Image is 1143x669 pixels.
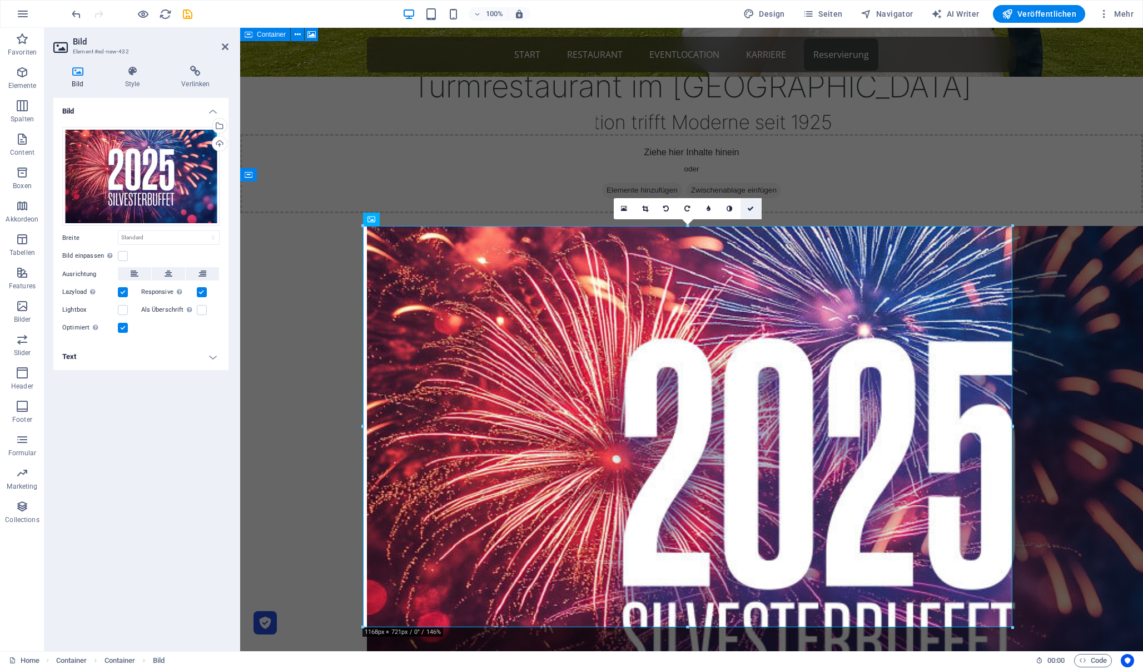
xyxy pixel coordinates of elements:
[635,198,656,219] a: Ausschneide-Modus
[70,8,83,21] i: Rückgängig: Bild ändern (Strg+Z)
[11,115,34,124] p: Spalten
[257,31,286,38] span: Container
[62,268,118,281] label: Ausrichtung
[1036,654,1065,667] h6: Session-Zeit
[73,37,228,47] h2: Bild
[62,303,118,317] label: Lightbox
[677,198,698,219] a: 90° rechts drehen
[53,98,228,118] h4: Bild
[9,654,39,667] a: Klick, um Auswahl aufzuheben. Doppelklick öffnet Seitenverwaltung
[719,198,741,219] a: Graustufen
[62,321,118,334] label: Optimiert
[7,482,37,491] p: Marketing
[931,8,980,19] span: AI Writer
[106,66,163,89] h4: Style
[136,7,150,21] button: Klicke hier, um den Vorschau-Modus zu verlassen
[1047,654,1065,667] span: 00 00
[927,5,984,23] button: AI Writer
[10,148,34,157] p: Content
[798,5,847,23] button: Seiten
[861,8,913,19] span: Navigator
[485,7,503,21] h6: 100%
[141,286,197,299] label: Responsive
[739,5,789,23] button: Design
[181,7,194,21] button: save
[656,198,677,219] a: 90° links drehen
[8,81,37,90] p: Elemente
[62,286,118,299] label: Lazyload
[56,654,165,667] nav: breadcrumb
[741,198,762,219] a: Bestätigen ( ⌘ ⏎ )
[9,248,35,257] p: Tabellen
[446,155,541,170] span: Zwischenablage einfügen
[53,66,106,89] h4: Bild
[469,7,508,21] button: 100%
[743,8,785,19] span: Design
[1099,8,1134,19] span: Mehr
[1002,8,1076,19] span: Veröffentlichen
[13,181,32,190] p: Boxen
[993,5,1085,23] button: Veröffentlichen
[1055,656,1057,665] span: :
[8,449,37,458] p: Formular
[1074,654,1112,667] button: Code
[362,155,442,170] span: Elemente hinzufügen
[158,7,172,21] button: reload
[1121,654,1134,667] button: Usercentrics
[159,8,172,21] i: Seite neu laden
[9,282,36,291] p: Features
[614,198,635,219] a: Wähle aus deinen Dateien, Stockfotos oder lade Dateien hoch
[5,515,39,524] p: Collections
[53,343,228,370] h4: Text
[8,48,37,57] p: Favoriten
[153,654,165,667] span: Klick zum Auswählen. Doppelklick zum Bearbeiten
[514,9,524,19] i: Bei Größenänderung Zoomstufe automatisch an das gewählte Gerät anpassen.
[739,5,789,23] div: Design (Strg+Alt+Y)
[698,198,719,219] a: Weichzeichnen
[141,303,197,317] label: Als Überschrift
[803,8,843,19] span: Seiten
[62,249,118,263] label: Bild einpassen
[62,127,220,227] div: silvesterbuffet-2025-t6MIq_Gk67XeFFb66ArBvg.jpg
[12,415,32,424] p: Footer
[1094,5,1138,23] button: Mehr
[6,215,38,224] p: Akkordeon
[14,348,31,357] p: Slider
[105,654,136,667] span: Klick zum Auswählen. Doppelklick zum Bearbeiten
[163,66,228,89] h4: Verlinken
[181,8,194,21] i: Save (Ctrl+S)
[14,315,31,324] p: Bilder
[56,654,87,667] span: Klick zum Auswählen. Doppelklick zum Bearbeiten
[856,5,918,23] button: Navigator
[73,47,206,57] h3: Element #ed-new-432
[62,235,118,241] label: Breite
[69,7,83,21] button: undo
[11,382,33,391] p: Header
[1079,654,1107,667] span: Code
